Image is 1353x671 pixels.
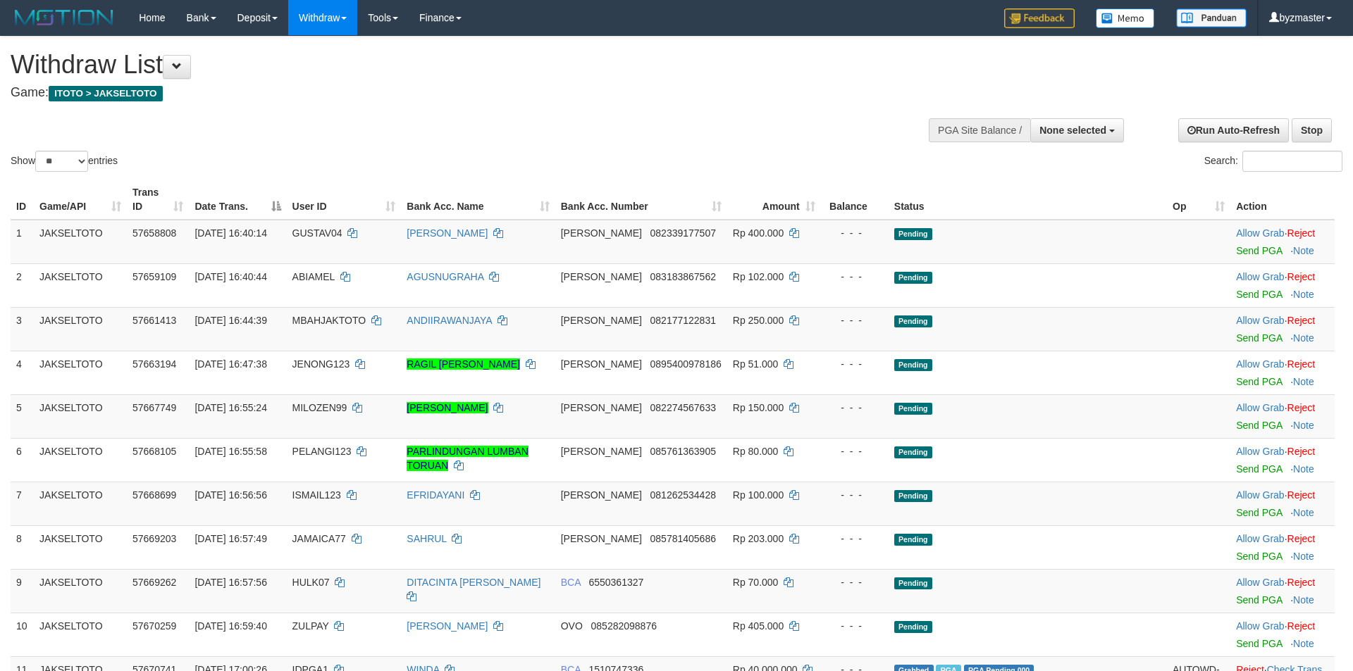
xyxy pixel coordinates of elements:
td: · [1230,482,1335,525]
span: · [1236,402,1287,413]
div: - - - [827,575,883,589]
a: Note [1293,551,1314,562]
th: Bank Acc. Name: activate to sort column ascending [401,180,555,220]
td: · [1230,394,1335,438]
th: Game/API: activate to sort column ascending [34,180,127,220]
a: Allow Grab [1236,489,1284,501]
span: BCA [561,577,581,588]
a: Run Auto-Refresh [1178,118,1289,142]
a: Note [1293,245,1314,256]
a: Allow Grab [1236,227,1284,239]
span: Pending [894,446,932,458]
a: Reject [1287,577,1316,588]
span: ABIAMEL [292,271,335,282]
a: Reject [1287,533,1316,544]
a: DITACINTA [PERSON_NAME] [407,577,540,588]
span: Pending [894,621,932,633]
span: Rp 405.000 [733,620,784,632]
a: Send PGA [1236,376,1282,387]
span: 57663194 [132,358,176,370]
span: · [1236,271,1287,282]
h4: Game: [11,86,888,100]
span: [PERSON_NAME] [561,271,642,282]
a: Stop [1292,118,1332,142]
span: Copy 0895400978186 to clipboard [650,358,722,370]
span: Copy 085282098876 to clipboard [591,620,657,632]
a: Allow Grab [1236,446,1284,457]
span: Rp 80.000 [733,446,779,457]
span: 57659109 [132,271,176,282]
a: Note [1293,332,1314,344]
th: Bank Acc. Number: activate to sort column ascending [555,180,727,220]
td: 8 [11,525,34,569]
td: JAKSELTOTO [34,263,127,307]
span: [PERSON_NAME] [561,533,642,544]
span: · [1236,446,1287,457]
td: · [1230,220,1335,264]
td: JAKSELTOTO [34,438,127,482]
span: [PERSON_NAME] [561,489,642,501]
a: Send PGA [1236,332,1282,344]
td: 4 [11,351,34,394]
span: 57668699 [132,489,176,501]
span: ZULPAY [292,620,329,632]
a: Reject [1287,446,1316,457]
div: - - - [827,488,883,502]
a: PARLINDUNGAN LUMBAN TORUAN [407,446,528,471]
a: EFRIDAYANI [407,489,464,501]
th: ID [11,180,34,220]
span: 57667749 [132,402,176,413]
span: Pending [894,359,932,371]
a: Reject [1287,358,1316,370]
a: RAGIL [PERSON_NAME] [407,358,520,370]
span: Copy 082274567633 to clipboard [650,402,716,413]
span: · [1236,358,1287,370]
span: [DATE] 16:56:56 [194,489,266,501]
a: [PERSON_NAME] [407,227,488,239]
button: None selected [1030,118,1124,142]
td: · [1230,569,1335,613]
span: [DATE] 16:47:38 [194,358,266,370]
a: [PERSON_NAME] [407,620,488,632]
td: 1 [11,220,34,264]
a: Send PGA [1236,638,1282,649]
span: [DATE] 16:40:14 [194,227,266,239]
span: 57670259 [132,620,176,632]
td: JAKSELTOTO [34,482,127,525]
span: 57669203 [132,533,176,544]
span: Rp 250.000 [733,315,784,326]
span: [PERSON_NAME] [561,446,642,457]
a: SAHRUL [407,533,446,544]
td: · [1230,307,1335,351]
span: 57668105 [132,446,176,457]
td: 2 [11,263,34,307]
th: User ID: activate to sort column ascending [287,180,402,220]
div: - - - [827,619,883,633]
div: PGA Site Balance / [929,118,1030,142]
td: JAKSELTOTO [34,569,127,613]
a: Allow Grab [1236,620,1284,632]
span: Copy 083183867562 to clipboard [650,271,716,282]
span: [DATE] 16:57:56 [194,577,266,588]
a: Note [1293,376,1314,387]
a: Send PGA [1236,507,1282,518]
a: Note [1293,507,1314,518]
span: JENONG123 [292,358,350,370]
span: None selected [1039,125,1106,136]
a: Reject [1287,489,1316,501]
th: Amount: activate to sort column ascending [727,180,821,220]
span: Copy 085761363905 to clipboard [650,446,716,457]
span: PELANGI123 [292,446,352,457]
a: Allow Grab [1236,315,1284,326]
span: Rp 102.000 [733,271,784,282]
span: [PERSON_NAME] [561,227,642,239]
a: Send PGA [1236,463,1282,475]
a: Reject [1287,315,1316,326]
h1: Withdraw List [11,51,888,79]
td: · [1230,438,1335,482]
a: ANDIIRAWANJAYA [407,315,492,326]
div: - - - [827,401,883,415]
td: · [1230,351,1335,394]
span: · [1236,227,1287,239]
th: Op: activate to sort column ascending [1167,180,1230,220]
